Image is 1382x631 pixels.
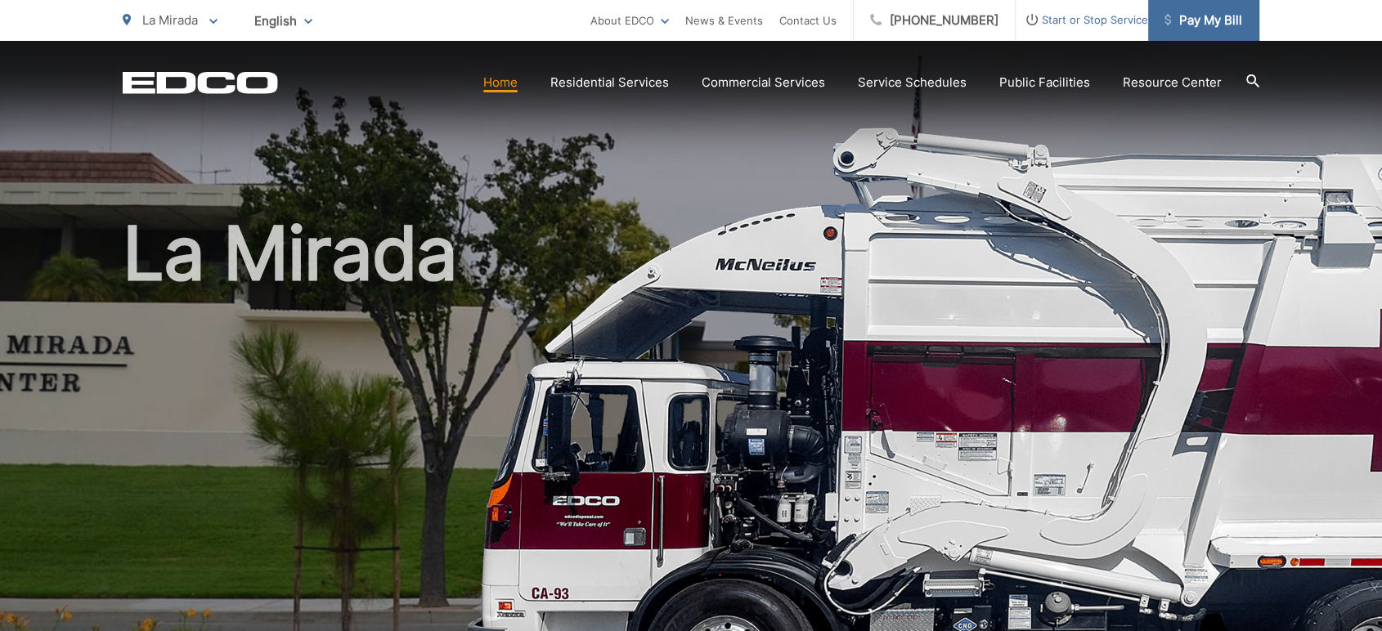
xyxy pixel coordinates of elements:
a: News & Events [685,11,763,30]
a: Residential Services [550,73,669,92]
a: Public Facilities [999,73,1090,92]
span: Pay My Bill [1164,11,1242,30]
a: Commercial Services [702,73,825,92]
a: EDCD logo. Return to the homepage. [123,71,278,94]
a: Contact Us [779,11,837,30]
a: Resource Center [1123,73,1222,92]
a: Home [483,73,518,92]
a: Service Schedules [858,73,967,92]
span: English [242,7,325,35]
a: About EDCO [590,11,669,30]
span: La Mirada [142,12,198,28]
